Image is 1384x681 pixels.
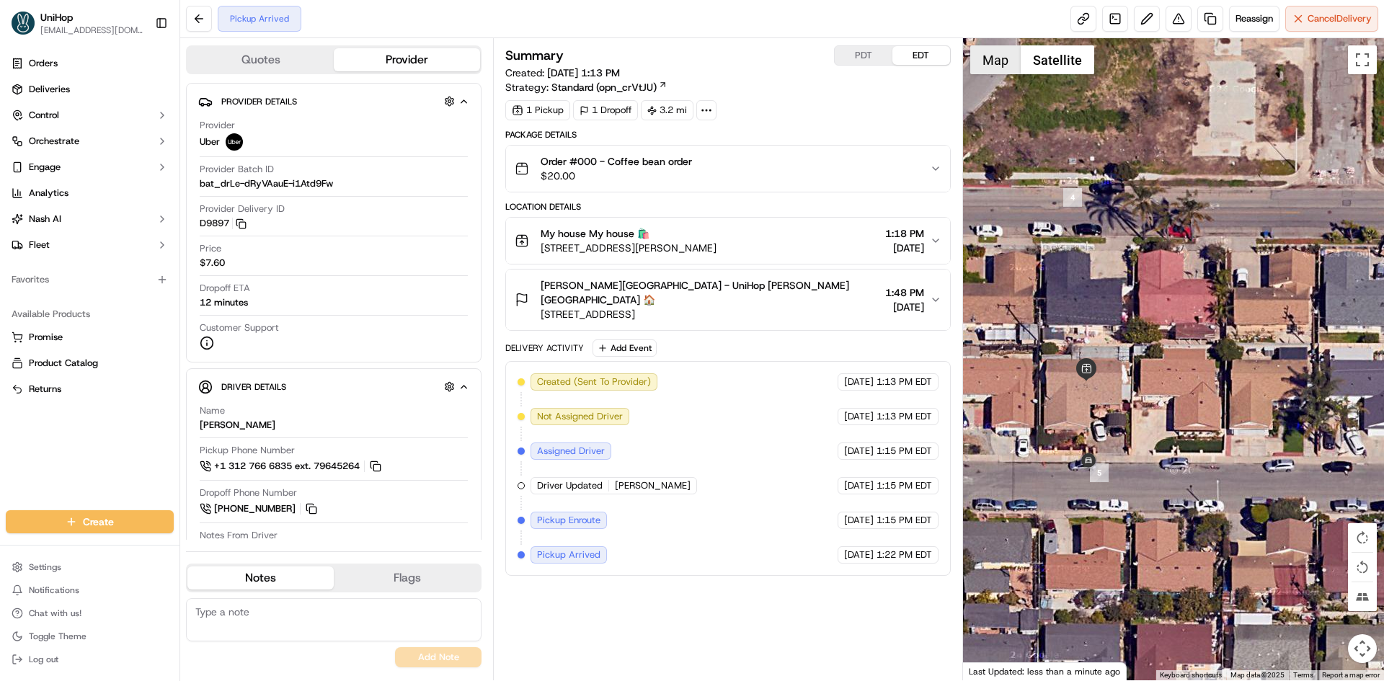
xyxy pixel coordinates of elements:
p: Welcome 👋 [14,58,262,81]
button: Control [6,104,174,127]
span: API Documentation [136,209,231,223]
span: Provider Batch ID [200,163,274,176]
button: Notifications [6,580,174,600]
span: [DATE] [844,375,874,388]
span: [DATE] 1:13 PM [547,66,620,79]
span: [PHONE_NUMBER] [214,502,296,515]
span: Name [200,404,225,417]
span: Knowledge Base [29,209,110,223]
span: Uber [200,135,220,148]
button: Flags [334,566,480,589]
div: 5 [1090,463,1109,482]
span: Pickup Enroute [537,514,600,527]
button: Rotate map counterclockwise [1348,553,1377,582]
span: Standard (opn_crVtJU) [551,80,657,94]
span: Assigned Driver [537,445,605,458]
button: Toggle fullscreen view [1348,45,1377,74]
button: Tilt map [1348,582,1377,611]
span: 1:15 PM EDT [877,479,932,492]
div: Available Products [6,303,174,326]
span: Create [83,515,114,529]
span: [DATE] [844,514,874,527]
span: Promise [29,331,63,344]
div: Location Details [505,201,950,213]
h3: Summary [505,49,564,62]
span: [DATE] [885,241,924,255]
span: UniHop [40,10,73,25]
span: Analytics [29,187,68,200]
span: Control [29,109,59,122]
span: Dropoff Phone Number [200,486,297,499]
span: Order #000 - Coffee bean order [541,154,692,169]
div: 1 Dropoff [573,100,638,120]
span: [PERSON_NAME][GEOGRAPHIC_DATA] - UniHop [PERSON_NAME][GEOGRAPHIC_DATA] 🏠 [541,278,879,307]
span: $20.00 [541,169,692,183]
a: Deliveries [6,78,174,101]
span: 1:48 PM [885,285,924,300]
span: My house My house 🛍️ [541,226,649,241]
div: 12 minutes [200,296,248,309]
span: Toggle Theme [29,631,86,642]
span: Pickup Phone Number [200,444,295,457]
a: 💻API Documentation [116,203,237,229]
button: UniHopUniHop[EMAIL_ADDRESS][DOMAIN_NAME] [6,6,149,40]
span: Notifications [29,584,79,596]
button: Engage [6,156,174,179]
span: [DATE] [844,548,874,561]
a: Report a map error [1322,671,1380,679]
span: Cancel Delivery [1308,12,1372,25]
button: Fleet [6,233,174,257]
a: Standard (opn_crVtJU) [551,80,667,94]
button: Reassign [1229,6,1279,32]
button: Returns [6,378,174,401]
span: Map data ©2025 [1230,671,1285,679]
button: Promise [6,326,174,349]
span: Settings [29,561,61,573]
span: [STREET_ADDRESS][PERSON_NAME] [541,241,717,255]
div: 4 [1063,188,1082,207]
div: 3.2 mi [641,100,693,120]
button: Log out [6,649,174,669]
span: Orchestrate [29,135,79,148]
span: [DATE] [844,410,874,423]
button: Notes [187,566,334,589]
span: [DATE] [844,445,874,458]
div: 💻 [122,210,133,222]
button: Add Event [593,339,657,357]
span: Deliveries [29,83,70,96]
button: Orchestrate [6,130,174,153]
span: Engage [29,161,61,174]
button: D9897 [200,217,247,230]
button: Driver Details [198,375,469,399]
div: [PERSON_NAME] [200,419,275,432]
a: Powered byPylon [102,244,174,255]
button: Quotes [187,48,334,71]
button: Keyboard shortcuts [1160,670,1222,680]
span: Driver Details [221,381,286,393]
button: My house My house 🛍️[STREET_ADDRESS][PERSON_NAME]1:18 PM[DATE] [506,218,949,264]
a: Terms (opens in new tab) [1293,671,1313,679]
span: 1:13 PM EDT [877,375,932,388]
span: [PERSON_NAME] [615,479,691,492]
button: Settings [6,557,174,577]
span: Dropoff ETA [200,282,250,295]
button: Nash AI [6,208,174,231]
span: Log out [29,654,58,665]
span: Pylon [143,244,174,255]
a: 📗Knowledge Base [9,203,116,229]
span: Price [200,242,221,255]
img: uber-new-logo.jpeg [226,133,243,151]
input: Got a question? Start typing here... [37,93,259,108]
a: Open this area in Google Maps (opens a new window) [967,662,1014,680]
span: 1:22 PM EDT [877,548,932,561]
div: Package Details [505,129,950,141]
a: [PHONE_NUMBER] [200,501,319,517]
span: 1:18 PM [885,226,924,241]
a: +1 312 766 6835 ext. 79645264 [200,458,383,474]
button: Rotate map clockwise [1348,523,1377,552]
span: $7.60 [200,257,225,270]
span: 1:15 PM EDT [877,514,932,527]
span: Nash AI [29,213,61,226]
